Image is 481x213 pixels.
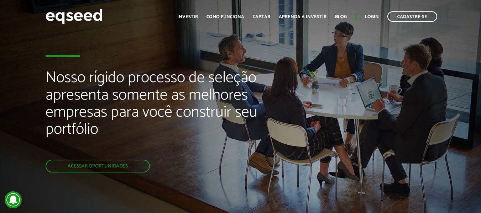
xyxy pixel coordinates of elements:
[387,11,437,22] a: Cadastre-se
[46,160,150,172] a: Acessar oportunidades
[253,15,270,19] a: Captar
[279,15,326,19] a: Aprenda a investir
[365,15,379,19] a: Login
[177,15,198,19] a: Investir
[46,69,276,160] h2: Nosso rígido processo de seleção apresenta somente as melhores empresas para você construir seu p...
[206,15,244,19] a: Como funciona
[46,7,103,26] img: EqSeed
[335,15,347,19] a: Blog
